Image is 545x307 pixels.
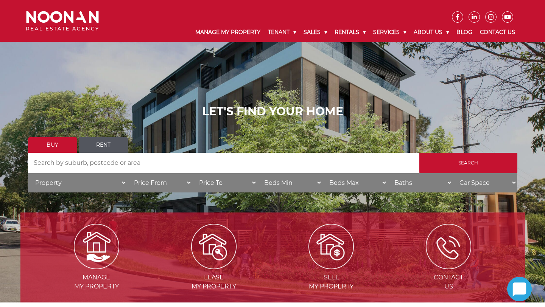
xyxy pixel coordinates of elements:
span: Sell my Property [273,273,389,291]
a: Tenant [264,23,300,42]
a: Manage My Property [192,23,264,42]
a: ICONS ContactUs [391,242,506,290]
input: Search [419,153,517,173]
a: Lease my property Leasemy Property [156,242,272,290]
a: Buy [28,137,77,153]
img: ICONS [426,224,471,269]
a: Manage my Property Managemy Property [39,242,154,290]
span: Manage my Property [39,273,154,291]
a: About Us [410,23,453,42]
h1: LET'S FIND YOUR HOME [28,105,517,118]
a: Sales [300,23,331,42]
a: Contact Us [476,23,519,42]
a: Rent [79,137,128,153]
a: Blog [453,23,476,42]
img: Noonan Real Estate Agency [26,11,99,31]
img: Lease my property [191,224,237,269]
img: Sell my property [308,224,354,269]
a: Sell my property Sellmy Property [273,242,389,290]
a: Services [369,23,410,42]
img: Manage my Property [74,224,119,269]
span: Contact Us [391,273,506,291]
input: Search by suburb, postcode or area [28,153,419,173]
a: Rentals [331,23,369,42]
span: Lease my Property [156,273,272,291]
